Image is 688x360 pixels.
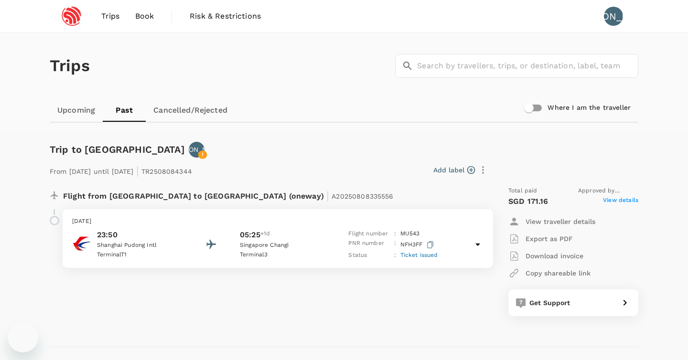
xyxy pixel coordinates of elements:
[400,252,438,258] span: Ticket issued
[529,299,570,307] span: Get Support
[50,6,94,27] img: Espressif Systems Singapore Pte Ltd
[508,186,537,196] span: Total paid
[240,229,260,241] p: 05:25
[394,239,396,251] p: :
[400,229,420,239] p: MU 543
[135,11,154,22] span: Book
[526,217,595,226] p: View traveller details
[578,186,638,196] span: Approved by
[50,161,192,179] p: From [DATE] until [DATE] TR2508084344
[348,251,390,260] p: Status
[50,33,90,99] h1: Trips
[190,11,261,22] span: Risk & Restrictions
[260,229,270,241] span: +1d
[101,11,120,22] span: Trips
[526,251,583,261] p: Download invoice
[97,229,183,241] p: 23:50
[240,241,326,250] p: Singapore Changi
[8,322,38,352] iframe: 启动消息传送窗口的按钮
[508,213,595,230] button: View traveller details
[97,250,183,260] p: Terminal T1
[50,142,185,157] h6: Trip to [GEOGRAPHIC_DATA]
[240,250,326,260] p: Terminal 3
[417,54,638,78] input: Search by travellers, trips, or destination, label, team
[394,251,396,260] p: :
[348,239,390,251] p: PNR number
[526,268,591,278] p: Copy shareable link
[136,164,139,178] span: |
[103,99,146,122] a: Past
[146,99,235,122] a: Cancelled/Rejected
[508,265,591,282] button: Copy shareable link
[508,230,573,247] button: Export as PDF
[72,217,484,226] p: [DATE]
[508,196,548,207] p: SGD 171.16
[433,165,475,175] button: Add label
[332,192,393,200] span: A20250808335556
[508,247,583,265] button: Download invoice
[394,229,396,239] p: :
[603,196,638,207] span: View details
[169,145,224,154] p: [PERSON_NAME]
[50,99,103,122] a: Upcoming
[548,103,631,113] h6: Where I am the traveller
[326,189,329,202] span: |
[63,186,394,203] p: Flight from [GEOGRAPHIC_DATA] to [GEOGRAPHIC_DATA] (oneway)
[97,241,183,250] p: Shanghai Pudong Intl
[348,229,390,239] p: Flight number
[72,234,91,253] img: China Eastern Airlines
[604,7,623,26] div: [PERSON_NAME]
[400,239,436,251] p: NFH3FF
[526,234,573,244] p: Export as PDF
